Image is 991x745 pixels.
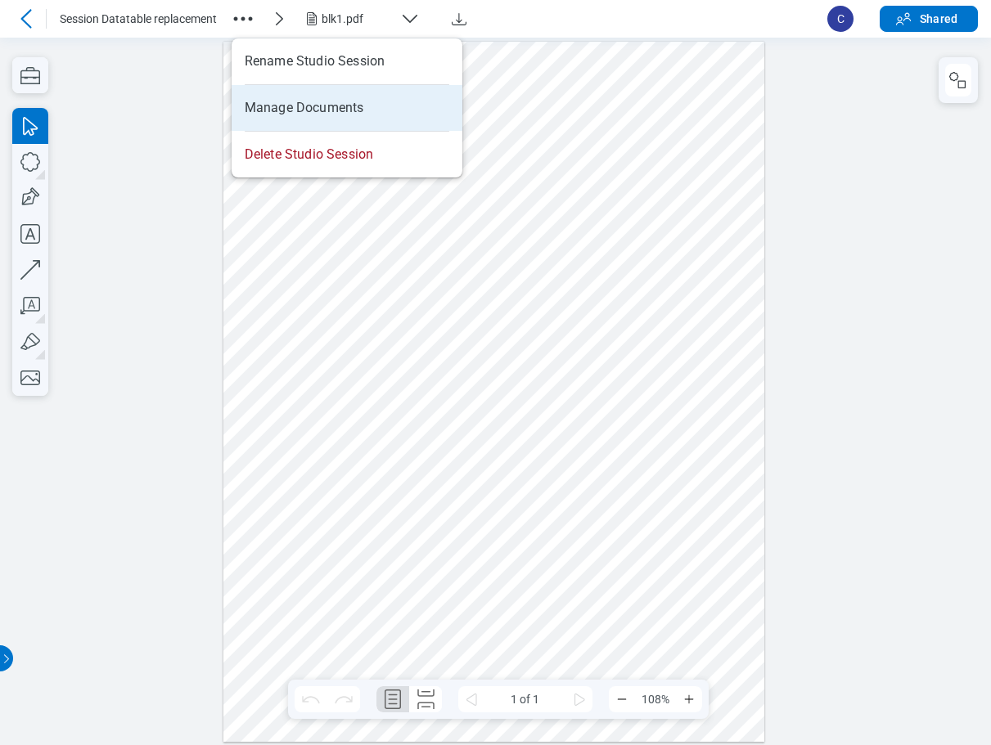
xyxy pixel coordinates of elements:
[60,11,217,27] span: Session Datatable replacement
[245,99,364,117] span: Manage Documents
[245,146,373,164] span: Delete Studio Session
[295,686,327,712] button: Undo
[245,52,385,70] span: Rename Studio Session
[446,6,472,32] button: Download
[484,686,566,712] span: 1 of 1
[409,686,442,712] button: Continuous Page Layout
[322,11,394,27] div: blk1.pdf
[920,11,957,27] span: Shared
[327,686,360,712] button: Redo
[302,6,433,32] button: blk1.pdf
[635,686,676,712] span: 108%
[376,686,409,712] button: Single Page Layout
[609,686,635,712] button: Zoom Out
[676,686,702,712] button: Zoom In
[827,6,854,32] span: C
[880,6,978,32] button: Shared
